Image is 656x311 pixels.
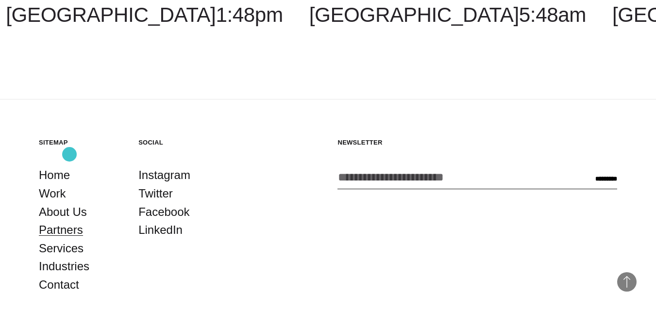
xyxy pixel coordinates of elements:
[138,166,190,184] a: Instagram
[6,3,283,26] a: [GEOGRAPHIC_DATA]1:48pm
[138,184,173,203] a: Twitter
[39,184,66,203] a: Work
[216,3,283,26] span: 1:48pm
[39,276,79,294] a: Contact
[138,203,189,221] a: Facebook
[39,138,119,147] h5: Sitemap
[39,166,70,184] a: Home
[138,221,183,239] a: LinkedIn
[39,257,89,276] a: Industries
[39,239,84,258] a: Services
[309,3,586,26] a: [GEOGRAPHIC_DATA]5:48am
[519,3,586,26] span: 5:48am
[138,138,219,147] h5: Social
[617,272,637,292] button: Back to Top
[39,203,87,221] a: About Us
[337,138,617,147] h5: Newsletter
[39,221,83,239] a: Partners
